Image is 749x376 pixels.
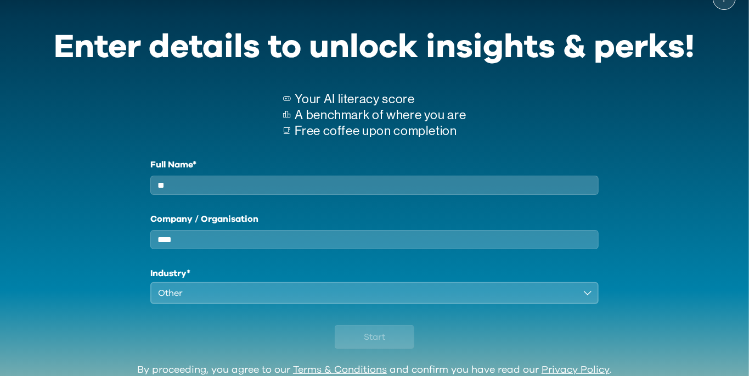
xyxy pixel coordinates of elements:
[364,330,385,344] span: Start
[542,365,610,375] a: Privacy Policy
[54,21,695,74] div: Enter details to unlock insights & perks!
[158,287,576,300] div: Other
[150,282,599,304] button: Other
[295,91,466,107] p: Your AI literacy score
[335,325,414,349] button: Start
[293,365,387,375] a: Terms & Conditions
[295,107,466,123] p: A benchmark of where you are
[150,158,599,171] label: Full Name*
[295,123,466,139] p: Free coffee upon completion
[150,267,599,280] h1: Industry*
[150,212,599,226] label: Company / Organisation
